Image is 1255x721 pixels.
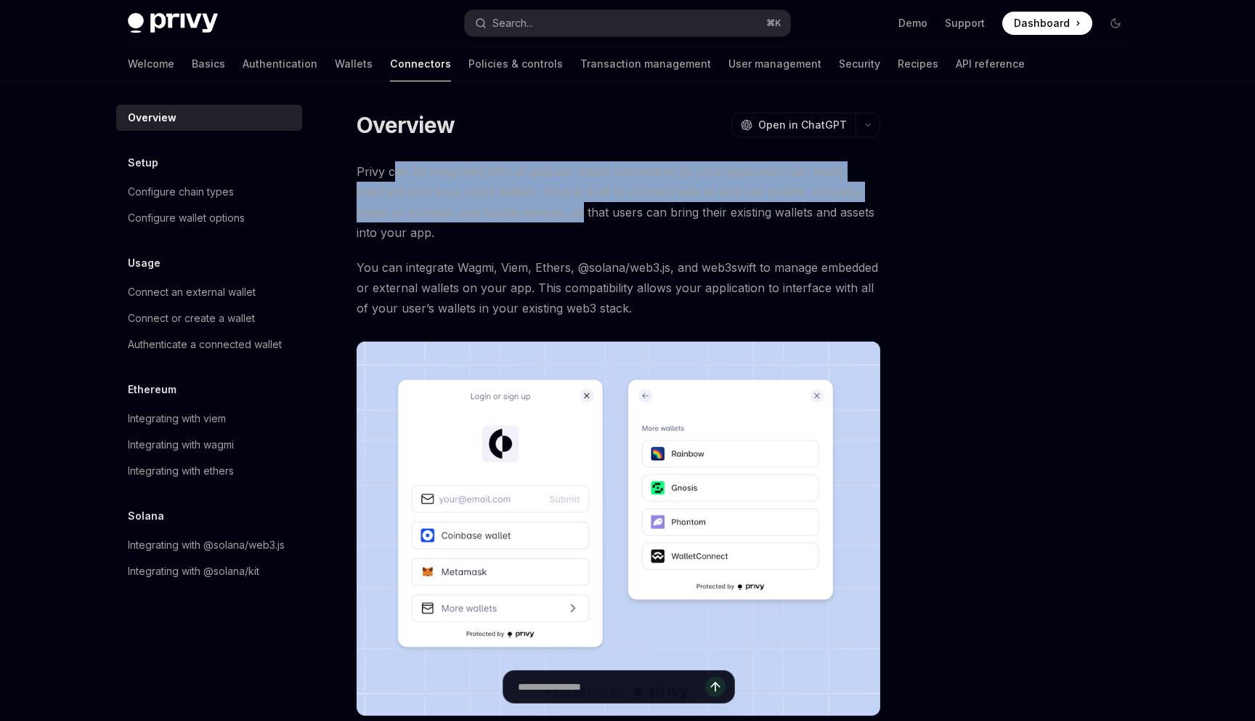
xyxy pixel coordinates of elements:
[128,47,174,81] a: Welcome
[128,410,226,427] div: Integrating with viem
[898,47,938,81] a: Recipes
[945,16,985,31] a: Support
[956,47,1025,81] a: API reference
[128,254,161,272] h5: Usage
[766,17,781,29] span: ⌘ K
[758,118,847,132] span: Open in ChatGPT
[116,279,302,305] a: Connect an external wallet
[128,336,282,353] div: Authenticate a connected wallet
[116,558,302,584] a: Integrating with @solana/kit
[128,436,234,454] div: Integrating with wagmi
[116,432,302,458] a: Integrating with wagmi
[116,179,302,205] a: Configure chain types
[243,47,317,81] a: Authentication
[1014,16,1070,31] span: Dashboard
[335,47,373,81] a: Wallets
[1002,12,1092,35] a: Dashboard
[728,47,821,81] a: User management
[731,113,856,137] button: Open in ChatGPT
[128,381,176,398] h5: Ethereum
[116,205,302,231] a: Configure wallet options
[1104,12,1127,35] button: Toggle dark mode
[468,47,563,81] a: Policies & controls
[116,331,302,358] a: Authenticate a connected wallet
[192,47,225,81] a: Basics
[128,109,176,126] div: Overview
[492,15,533,32] div: Search...
[390,47,451,81] a: Connectors
[128,183,234,201] div: Configure chain types
[128,563,259,580] div: Integrating with @solana/kit
[357,257,880,318] span: You can integrate Wagmi, Viem, Ethers, @solana/web3.js, and web3swift to manage embedded or exter...
[128,310,255,327] div: Connect or create a wallet
[357,112,455,138] h1: Overview
[357,342,880,716] img: Connectors3
[128,462,234,480] div: Integrating with ethers
[116,406,302,432] a: Integrating with viem
[128,154,158,172] h5: Setup
[128,209,245,227] div: Configure wallet options
[705,677,726,697] button: Send message
[116,105,302,131] a: Overview
[898,16,927,31] a: Demo
[465,10,790,36] button: Search...⌘K
[116,458,302,484] a: Integrating with ethers
[580,47,711,81] a: Transaction management
[839,47,880,81] a: Security
[357,161,880,243] span: Privy can be integrated with all popular wallet connectors so your application can easily interfa...
[128,507,164,525] h5: Solana
[116,305,302,331] a: Connect or create a wallet
[116,532,302,558] a: Integrating with @solana/web3.js
[128,283,256,301] div: Connect an external wallet
[128,13,218,33] img: dark logo
[128,536,285,554] div: Integrating with @solana/web3.js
